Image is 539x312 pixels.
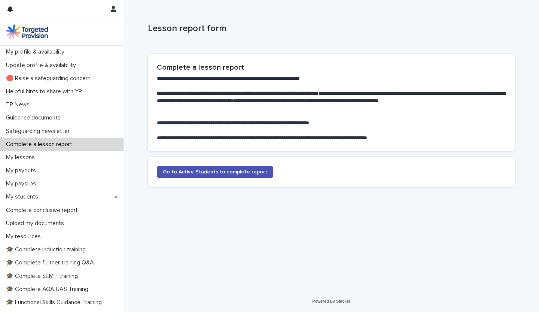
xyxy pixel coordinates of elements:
[3,273,84,280] p: 🎓 Complete SEMH training
[6,24,48,39] img: M5nRWzHhSzIhMunXDL62
[3,75,97,82] p: 🔴 Raise a safeguarding concern
[3,128,76,135] p: Safeguarding newsletter
[157,166,273,178] a: Go to Active Students to complete report
[3,193,44,200] p: My students
[3,88,88,95] p: Helpful hints to share with YP
[3,114,67,121] p: Guidance documents
[3,233,47,240] p: My resources
[3,180,42,187] p: My payslips
[3,207,84,214] p: Complete conclusive report
[3,220,70,227] p: Upload my documents
[3,299,108,306] p: 🎓 Functional Skills Guidance Training
[3,286,94,293] p: 🎓 Complete AQA UAS Training
[3,167,42,174] p: My payouts
[3,101,36,108] p: TP News
[148,23,512,34] p: Lesson report form
[3,154,41,161] p: My lessons
[157,63,506,72] h2: Complete a lesson report
[3,246,92,253] p: 🎓 Complete induction training
[3,62,82,69] p: Update profile & availability
[163,169,267,175] span: Go to Active Students to complete report
[3,48,70,55] p: My profile & availability
[3,259,100,266] p: 🎓 Complete further training Q&A
[312,299,350,303] a: Powered By Stacker
[3,141,78,148] p: Complete a lesson report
